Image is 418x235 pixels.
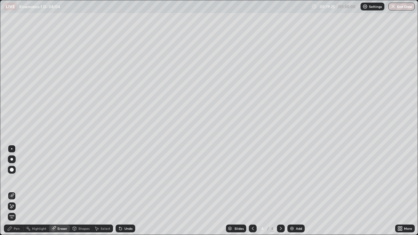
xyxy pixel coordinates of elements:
div: Slides [234,227,244,230]
img: add-slide-button [289,226,295,231]
p: Kinematics-1 D- 08/04 [19,4,60,9]
p: LIVE [6,4,15,9]
p: Settings [369,5,382,8]
div: 4 [270,226,274,231]
div: Undo [124,227,133,230]
div: Select [101,227,110,230]
div: 4 [259,227,266,230]
div: More [404,227,412,230]
div: Highlight [32,227,46,230]
img: end-class-cross [391,4,396,9]
span: Erase all [8,215,15,219]
button: End Class [388,3,415,10]
img: class-settings-icons [362,4,368,9]
div: Shapes [78,227,89,230]
div: / [267,227,269,230]
div: Eraser [57,227,67,230]
div: Pen [14,227,20,230]
div: Add [296,227,302,230]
